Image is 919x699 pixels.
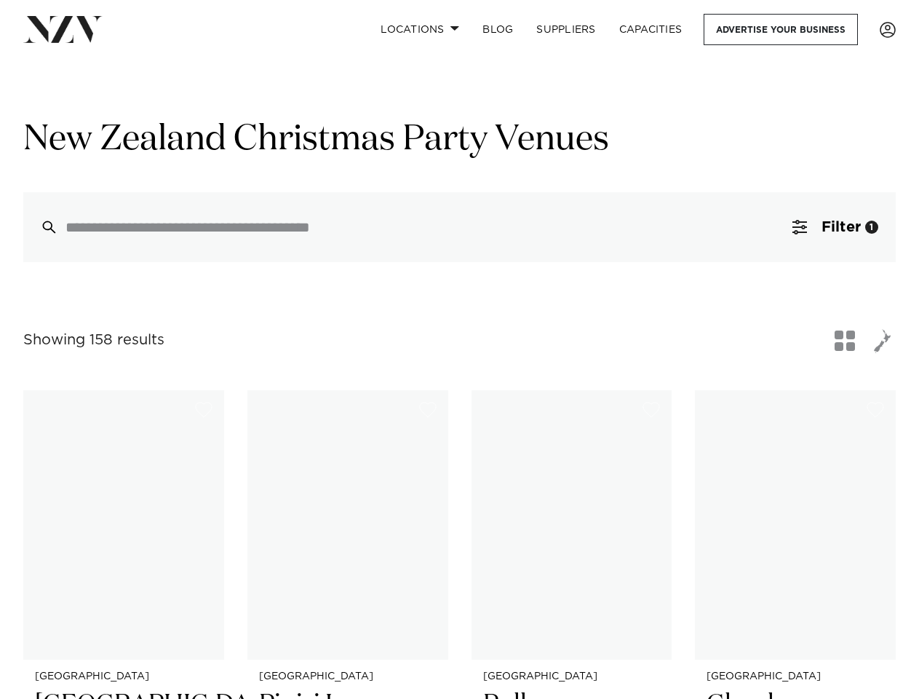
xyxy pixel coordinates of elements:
[525,14,607,45] a: SUPPLIERS
[23,329,164,352] div: Showing 158 results
[471,14,525,45] a: BLOG
[259,671,437,682] small: [GEOGRAPHIC_DATA]
[483,671,661,682] small: [GEOGRAPHIC_DATA]
[23,117,896,163] h1: New Zealand Christmas Party Venues
[35,671,212,682] small: [GEOGRAPHIC_DATA]
[23,16,103,42] img: nzv-logo.png
[775,192,896,262] button: Filter1
[369,14,471,45] a: Locations
[707,671,884,682] small: [GEOGRAPHIC_DATA]
[704,14,858,45] a: Advertise your business
[865,221,878,234] div: 1
[821,220,861,234] span: Filter
[608,14,694,45] a: Capacities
